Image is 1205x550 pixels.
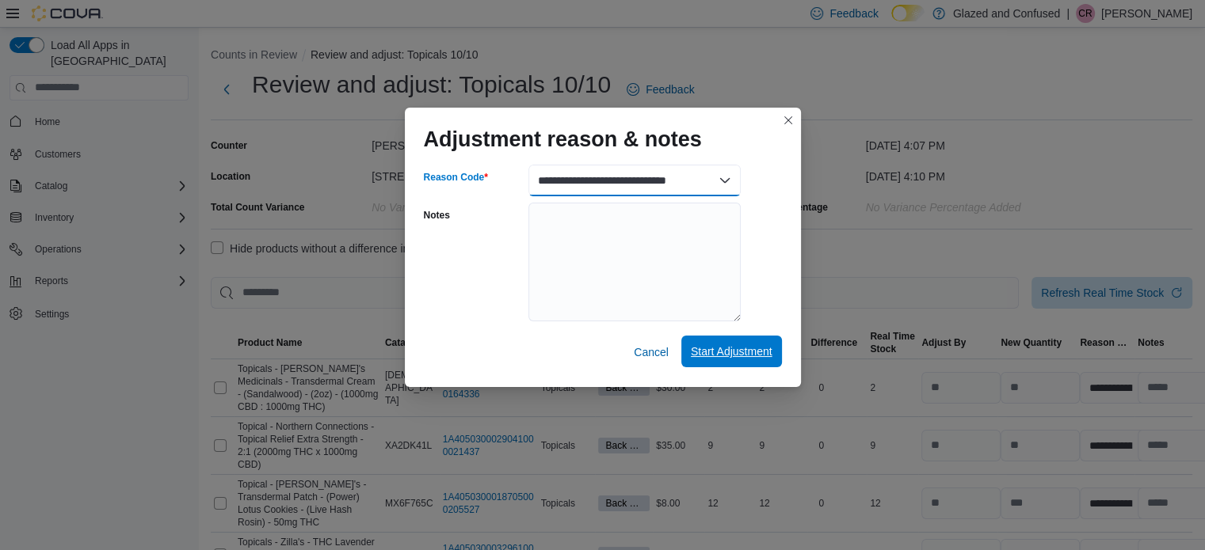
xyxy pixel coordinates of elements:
button: Start Adjustment [681,336,782,367]
label: Notes [424,209,450,222]
label: Reason Code [424,171,488,184]
h1: Adjustment reason & notes [424,127,702,152]
button: Closes this modal window [779,111,798,130]
span: Start Adjustment [691,343,772,359]
button: Cancel [627,336,675,368]
span: Cancel [634,344,669,360]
